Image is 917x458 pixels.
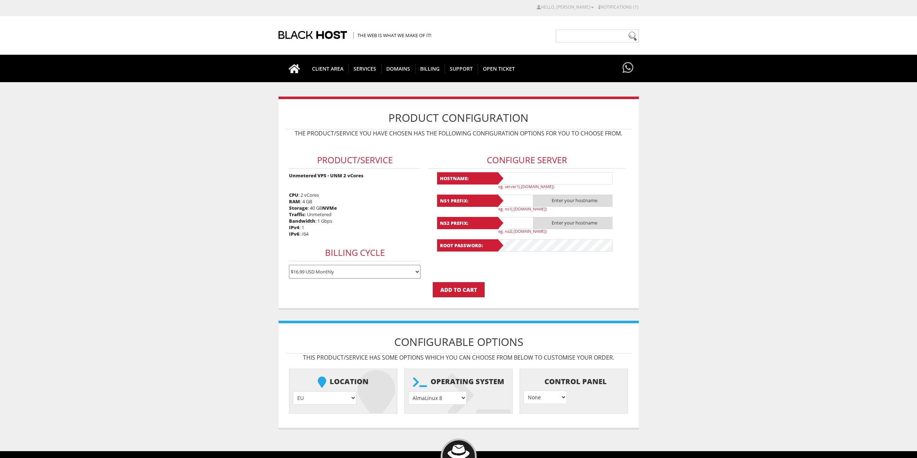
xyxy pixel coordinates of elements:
[437,217,498,229] b: NS2 Prefix:
[286,330,632,353] h1: Configurable Options
[289,198,300,205] b: RAM
[533,217,613,229] span: Enter your hostname
[307,55,349,82] a: CLIENT AREA
[289,231,299,237] b: IPv6
[445,55,478,82] a: Support
[445,64,478,74] span: Support
[281,55,307,82] a: Go to homepage
[498,184,617,189] p: eg. server1(.[DOMAIN_NAME])
[289,172,364,179] strong: Unmetered VPS - UNM 2 vCores
[428,152,626,169] h3: Configure Server
[286,141,424,282] div: : 2 vCores : 4 GB : 40 GB : Unmetered : 1 Gbps : 1 : /64
[524,391,567,404] select: } } } }
[286,129,632,137] p: The product/service you have chosen has the following configuration options for you to choose from.
[381,55,415,82] a: Domains
[556,30,639,43] input: Need help?
[322,205,337,211] b: NVMe
[437,239,498,252] b: Root Password:
[498,228,617,234] p: eg. ns2(.[DOMAIN_NAME])
[293,391,356,405] select: } } } } } }
[437,195,498,207] b: NS1 Prefix:
[498,206,617,212] p: eg. ns1(.[DOMAIN_NAME])
[289,244,420,261] h3: Billing Cycle
[533,195,613,207] span: Enter your hostname
[478,55,520,82] a: Open Ticket
[408,391,467,405] select: } } } } } } } } } } } } } } } } } } } } }
[289,205,308,211] b: Storage
[293,373,393,391] b: Location
[307,64,349,74] span: CLIENT AREA
[524,373,624,391] b: Control Panel
[381,64,415,74] span: Domains
[478,64,520,74] span: Open Ticket
[408,373,509,391] b: Operating system
[286,106,632,129] h1: Product Configuration
[286,353,632,361] p: This product/service has some options which you can choose from below to customise your order.
[437,172,498,184] b: Hostname:
[289,192,298,198] b: CPU
[415,55,445,82] a: Billing
[415,64,445,74] span: Billing
[289,152,420,169] h3: Product/Service
[621,55,635,81] a: Have questions?
[289,211,305,218] b: Traffic
[353,32,431,39] span: The Web is what we make of it!
[433,282,485,297] input: Add to Cart
[289,224,299,231] b: IPv4
[348,64,382,74] span: SERVICES
[348,55,382,82] a: SERVICES
[289,218,315,224] b: Bandwidth
[598,4,638,10] a: Notifications (1)
[537,4,594,10] a: Hello, [PERSON_NAME]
